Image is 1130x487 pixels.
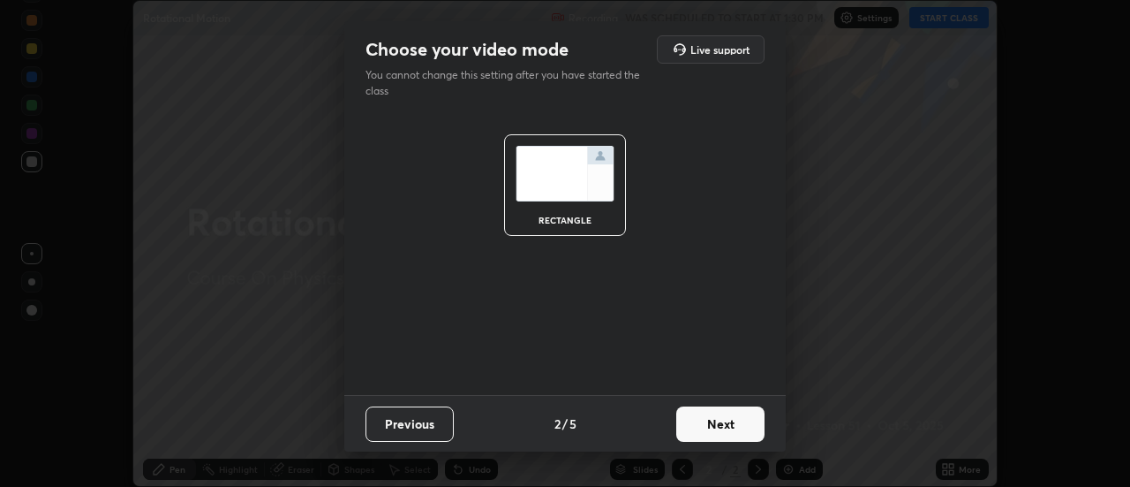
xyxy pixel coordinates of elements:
h5: Live support [690,44,750,55]
h4: / [562,415,568,433]
h4: 2 [554,415,561,433]
h4: 5 [569,415,576,433]
img: normalScreenIcon.ae25ed63.svg [516,146,614,202]
button: Next [676,407,765,442]
h2: Choose your video mode [365,38,569,61]
button: Previous [365,407,454,442]
p: You cannot change this setting after you have started the class [365,67,652,99]
div: rectangle [530,216,600,224]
